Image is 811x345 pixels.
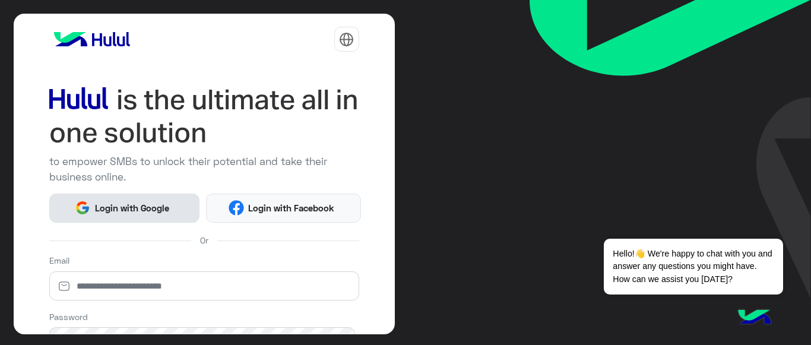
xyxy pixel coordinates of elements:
[244,201,339,215] span: Login with Facebook
[229,200,244,216] img: Facebook
[49,83,359,150] img: hululLoginTitle_EN.svg
[200,234,208,246] span: Or
[49,311,88,323] label: Password
[339,32,354,47] img: tab
[49,194,200,223] button: Login with Google
[734,297,775,339] img: hulul-logo.png
[49,280,79,292] img: email
[49,154,359,185] p: to empower SMBs to unlock their potential and take their business online.
[49,254,69,267] label: Email
[90,201,173,215] span: Login with Google
[49,27,135,51] img: logo
[206,194,361,223] button: Login with Facebook
[604,239,783,295] span: Hello!👋 We're happy to chat with you and answer any questions you might have. How can we assist y...
[75,200,90,216] img: Google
